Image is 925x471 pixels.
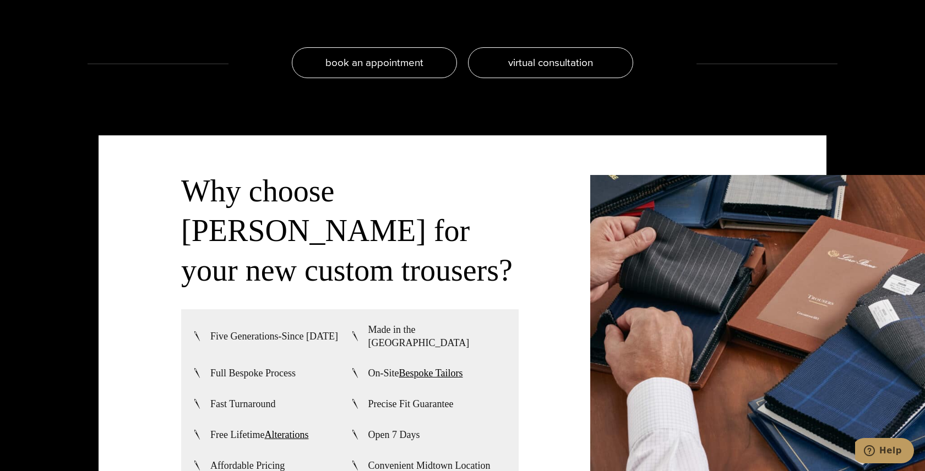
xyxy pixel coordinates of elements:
[210,366,296,380] span: Full Bespoke Process
[325,54,423,70] span: book an appointment
[368,366,463,380] span: On-Site
[181,171,519,290] h3: Why choose [PERSON_NAME] for your new custom trousers?
[264,429,308,440] a: Alterations
[210,397,276,410] span: Fast Turnaround
[292,47,457,78] a: book an appointment
[855,438,914,465] iframe: Opens a widget where you can chat to one of our agents
[399,368,463,379] a: Bespoke Tailors
[368,428,420,441] span: Open 7 Days
[210,428,308,441] span: Free Lifetime
[210,330,338,343] span: Five Generations-Since [DATE]
[508,54,593,70] span: virtual consultation
[368,323,508,349] span: Made in the [GEOGRAPHIC_DATA]
[468,47,633,78] a: virtual consultation
[368,397,454,410] span: Precise Fit Guarantee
